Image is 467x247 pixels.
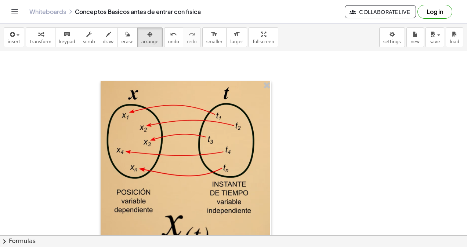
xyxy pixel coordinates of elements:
i: format_size [233,30,240,39]
button: format_sizelarger [226,27,247,47]
button: format_sizesmaller [202,27,227,47]
button: scrub [79,27,99,47]
span: fullscreen [253,39,274,44]
button: Log in [417,5,452,19]
span: keypad [59,39,75,44]
button: undoundo [164,27,183,47]
button: fullscreen [249,27,278,47]
span: larger [230,39,243,44]
button: redoredo [183,27,201,47]
i: format_size [211,30,218,39]
button: Toggle navigation [9,6,21,18]
span: insert [8,39,20,44]
span: draw [103,39,114,44]
i: undo [170,30,177,39]
i: keyboard [64,30,70,39]
span: scrub [83,39,95,44]
button: Collaborate Live [345,5,416,18]
span: undo [168,39,179,44]
button: erase [117,27,137,47]
span: transform [30,39,51,44]
a: Whiteboards [29,8,66,15]
button: arrange [137,27,163,47]
span: erase [121,39,133,44]
button: transform [26,27,55,47]
i: redo [188,30,195,39]
span: arrange [141,39,159,44]
button: insert [4,27,24,47]
span: smaller [206,39,222,44]
button: draw [99,27,118,47]
span: redo [187,39,197,44]
button: keyboardkeypad [55,27,79,47]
